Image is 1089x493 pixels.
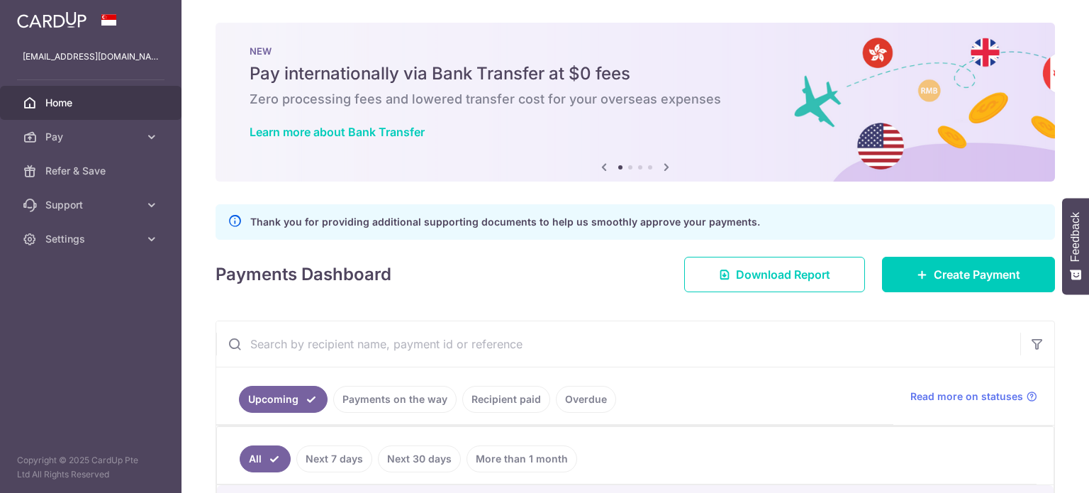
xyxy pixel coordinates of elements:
[216,321,1020,367] input: Search by recipient name, payment id or reference
[467,445,577,472] a: More than 1 month
[250,125,425,139] a: Learn more about Bank Transfer
[216,23,1055,182] img: Bank transfer banner
[250,214,760,231] p: Thank you for providing additional supporting documents to help us smoothly approve your payments.
[556,386,616,413] a: Overdue
[250,91,1021,108] h6: Zero processing fees and lowered transfer cost for your overseas expenses
[333,386,457,413] a: Payments on the way
[378,445,461,472] a: Next 30 days
[910,389,1023,404] span: Read more on statuses
[45,130,139,144] span: Pay
[882,257,1055,292] a: Create Payment
[910,389,1037,404] a: Read more on statuses
[17,11,86,28] img: CardUp
[684,257,865,292] a: Download Report
[934,266,1020,283] span: Create Payment
[998,450,1075,486] iframe: Opens a widget where you can find more information
[45,232,139,246] span: Settings
[250,45,1021,57] p: NEW
[462,386,550,413] a: Recipient paid
[45,96,139,110] span: Home
[45,198,139,212] span: Support
[736,266,830,283] span: Download Report
[240,445,291,472] a: All
[296,445,372,472] a: Next 7 days
[1062,198,1089,294] button: Feedback - Show survey
[250,62,1021,85] h5: Pay internationally via Bank Transfer at $0 fees
[239,386,328,413] a: Upcoming
[1069,212,1082,262] span: Feedback
[216,262,391,287] h4: Payments Dashboard
[23,50,159,64] p: [EMAIL_ADDRESS][DOMAIN_NAME]
[45,164,139,178] span: Refer & Save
